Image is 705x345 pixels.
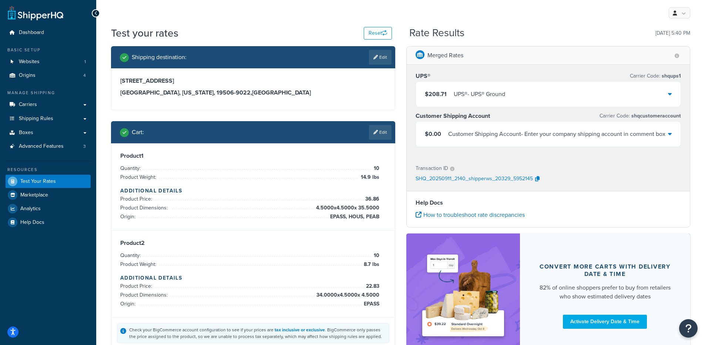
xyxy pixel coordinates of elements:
h4: Additional Details [120,187,386,195]
span: Product Price: [120,282,154,290]
a: Dashboard [6,26,91,40]
span: Dashboard [19,30,44,36]
li: Origins [6,69,91,82]
span: shqups1 [660,72,681,80]
p: Merged Rates [427,50,463,61]
div: UPS® - UPS® Ground [454,89,505,99]
div: Convert more carts with delivery date & time [538,263,673,278]
span: Analytics [20,206,41,212]
h4: Additional Details [120,274,386,282]
span: Advanced Features [19,143,64,150]
span: 22.83 [364,282,379,291]
p: Carrier Code: [630,71,681,81]
span: Test Your Rates [20,178,56,185]
a: Activate Delivery Date & Time [563,315,647,329]
a: tax inclusive or exclusive [275,327,325,333]
div: Manage Shipping [6,90,91,96]
a: Origins4 [6,69,91,82]
a: Analytics [6,202,91,215]
span: 8.7 lbs [362,260,379,269]
span: Product Price: [120,195,154,203]
span: EPASS [362,300,379,308]
div: Customer Shipping Account - Enter your company shipping account in comment box [448,129,665,139]
a: Carriers [6,98,91,112]
h3: [GEOGRAPHIC_DATA], [US_STATE], 19506-9022 , [GEOGRAPHIC_DATA] [120,89,386,96]
h2: Shipping destination : [132,54,187,61]
span: Carriers [19,102,37,108]
span: EPASS, HOUS, PEAB [328,212,379,221]
li: Advanced Features [6,140,91,153]
h2: Cart : [132,129,144,136]
a: Edit [369,125,392,140]
h2: Rate Results [409,27,464,39]
a: How to troubleshoot rate discrepancies [416,211,525,219]
li: Websites [6,55,91,69]
span: 3 [83,143,86,150]
h3: Product 2 [120,239,386,247]
span: Product Dimensions: [120,204,169,212]
button: Open Resource Center [679,319,698,338]
a: Websites1 [6,55,91,69]
p: SHQ_20250911_2140_shipperws_20329_5952145 [416,174,533,185]
h3: Product 1 [120,152,386,160]
span: Boxes [19,130,33,136]
a: Help Docs [6,216,91,229]
span: 14.9 lbs [359,173,379,182]
span: 10 [372,164,379,173]
a: Marketplace [6,188,91,202]
a: Boxes [6,126,91,140]
p: Carrier Code: [600,111,681,121]
span: $208.71 [425,90,447,98]
h4: Help Docs [416,198,681,207]
div: Basic Setup [6,47,91,53]
h3: Customer Shipping Account [416,112,490,120]
h1: Test your rates [111,26,178,40]
div: Resources [6,167,91,173]
a: Edit [369,50,392,65]
span: Quantity: [120,164,142,172]
span: Help Docs [20,219,44,226]
div: 82% of online shoppers prefer to buy from retailers who show estimated delivery dates [538,283,673,301]
span: Marketplace [20,192,48,198]
span: Origin: [120,213,137,221]
span: 10 [372,251,379,260]
a: Advanced Features3 [6,140,91,153]
span: $0.00 [425,130,441,138]
p: [DATE] 5:40 PM [655,28,690,38]
span: Product Dimensions: [120,291,169,299]
button: Reset [364,27,392,40]
span: 34.0000 x 4.5000 x 4.5000 [315,291,379,300]
span: Websites [19,59,40,65]
span: 4.5000 x 4.5000 x 35.5000 [314,204,379,212]
h3: UPS® [416,72,430,80]
a: Test Your Rates [6,175,91,188]
h3: [STREET_ADDRESS] [120,77,386,85]
span: Shipping Rules [19,116,53,122]
span: Origin: [120,300,137,308]
span: 4 [83,72,86,79]
span: 1 [84,59,86,65]
div: Check your BigCommerce account configuration to see if your prices are . BigCommerce only passes ... [129,327,386,340]
span: Quantity: [120,252,142,259]
a: Shipping Rules [6,112,91,126]
span: shqcustomeraccount [630,112,681,120]
span: Product Weight: [120,260,158,268]
span: 36.86 [363,195,379,204]
span: Origins [19,72,36,79]
span: Product Weight: [120,173,158,181]
p: Transaction ID [416,163,448,174]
